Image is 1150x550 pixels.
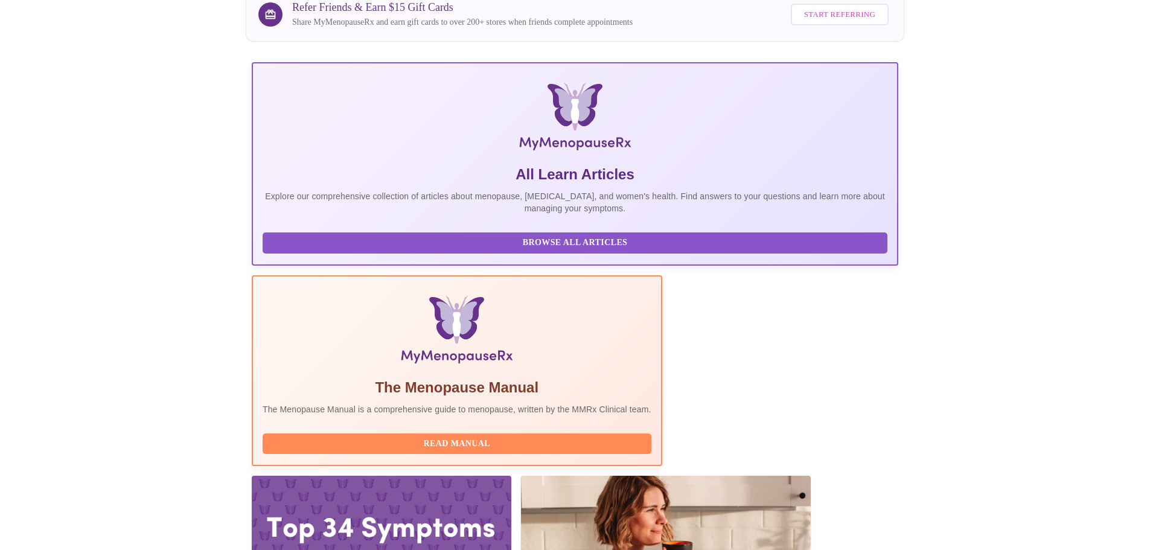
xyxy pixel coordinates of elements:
[275,235,875,251] span: Browse All Articles
[360,83,790,155] img: MyMenopauseRx Logo
[263,165,887,184] h5: All Learn Articles
[275,436,639,452] span: Read Manual
[791,4,889,26] button: Start Referring
[263,433,651,455] button: Read Manual
[263,403,651,415] p: The Menopause Manual is a comprehensive guide to menopause, written by the MMRx Clinical team.
[263,438,654,448] a: Read Manual
[804,8,875,22] span: Start Referring
[263,237,890,247] a: Browse All Articles
[263,190,887,214] p: Explore our comprehensive collection of articles about menopause, [MEDICAL_DATA], and women's hea...
[263,378,651,397] h5: The Menopause Manual
[324,296,589,368] img: Menopause Manual
[263,232,887,254] button: Browse All Articles
[292,16,633,28] p: Share MyMenopauseRx and earn gift cards to over 200+ stores when friends complete appointments
[292,1,633,14] h3: Refer Friends & Earn $15 Gift Cards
